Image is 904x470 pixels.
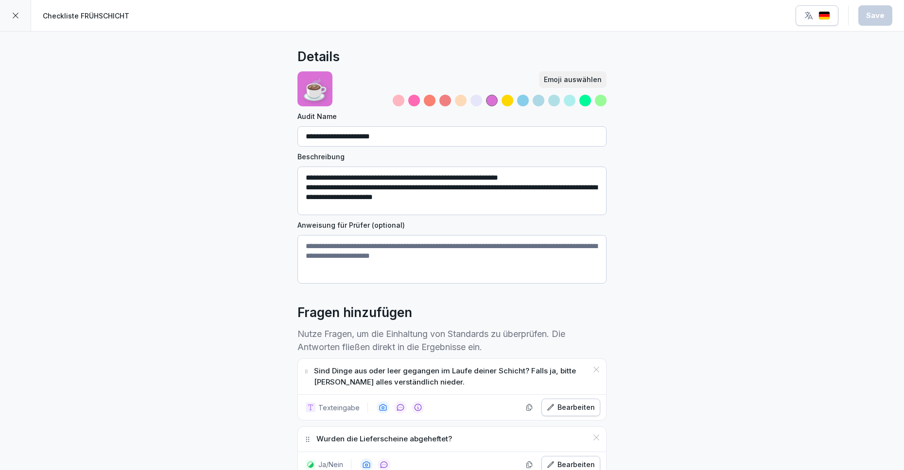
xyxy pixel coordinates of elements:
[318,403,360,413] p: Texteingabe
[297,151,607,162] label: Beschreibung
[544,74,602,85] div: Emoji auswählen
[297,111,607,121] label: Audit Name
[314,366,588,387] p: Sind Dinge aus oder leer gegangen im Laufe deiner Schicht? Falls ja, bitte [PERSON_NAME] alles ve...
[318,459,343,470] p: Ja/Nein
[297,47,340,67] h2: Details
[866,10,885,21] div: Save
[541,399,600,416] button: Bearbeiten
[547,402,595,413] div: Bearbeiten
[858,5,892,26] button: Save
[818,11,830,20] img: de.svg
[316,434,452,445] p: Wurden die Lieferscheine abgeheftet?
[297,303,412,322] h2: Fragen hinzufügen
[547,459,595,470] div: Bearbeiten
[539,71,607,88] button: Emoji auswählen
[302,74,328,104] p: ☕
[43,11,129,21] p: Checkliste FRÜHSCHICHT
[297,327,607,353] p: Nutze Fragen, um die Einhaltung von Standards zu überprüfen. Die Antworten fließen direkt in die ...
[297,220,607,230] label: Anweisung für Prüfer (optional)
